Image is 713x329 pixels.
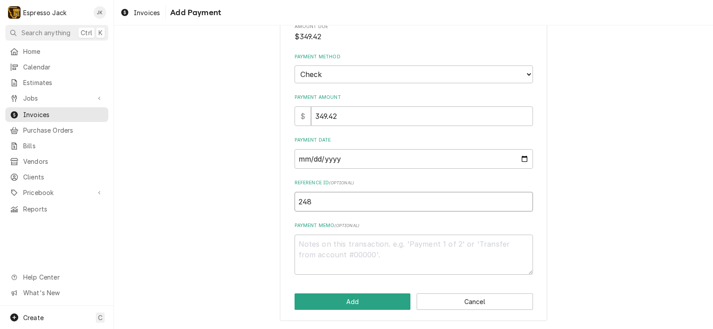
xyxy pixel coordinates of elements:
span: ( optional ) [329,180,354,185]
span: Help Center [23,272,103,282]
button: Add [295,293,411,310]
a: Estimates [5,75,108,90]
a: Clients [5,170,108,184]
span: Amount Due [295,23,533,30]
span: $349.42 [295,32,322,41]
span: Home [23,47,104,56]
div: Jack Kehoe's Avatar [94,6,106,19]
span: Ctrl [81,28,92,37]
a: Go to Pricebook [5,185,108,200]
a: Invoices [117,5,164,20]
button: Search anythingCtrlK [5,25,108,41]
div: Payment Method [295,53,533,83]
span: Reports [23,204,104,214]
span: Create [23,314,44,321]
label: Reference ID [295,179,533,187]
a: Purchase Orders [5,123,108,138]
span: Bills [23,141,104,150]
a: Go to What's New [5,285,108,300]
a: Bills [5,138,108,153]
div: Espresso Jack's Avatar [8,6,20,19]
div: Button Group Row [295,293,533,310]
label: Payment Date [295,137,533,144]
input: yyyy-mm-dd [295,149,533,169]
div: $ [295,106,311,126]
span: K [98,28,102,37]
span: Jobs [23,93,90,103]
span: Calendar [23,62,104,72]
div: Payment Amount [295,94,533,126]
span: Estimates [23,78,104,87]
a: Calendar [5,60,108,74]
span: Amount Due [295,32,533,42]
span: Pricebook [23,188,90,197]
span: C [98,313,102,322]
span: Vendors [23,157,104,166]
span: Search anything [21,28,70,37]
label: Payment Method [295,53,533,61]
button: Cancel [417,293,533,310]
div: Invoice Payment Create/Update Form [295,1,533,275]
span: Invoices [134,8,160,17]
div: Reference ID [295,179,533,211]
div: Button Group [295,293,533,310]
div: Espresso Jack [23,8,66,17]
a: Vendors [5,154,108,169]
span: Add Payment [168,7,221,19]
label: Payment Memo [295,222,533,229]
div: JK [94,6,106,19]
a: Reports [5,202,108,216]
a: Go to Jobs [5,91,108,106]
span: ( optional ) [334,223,359,228]
span: Invoices [23,110,104,119]
span: What's New [23,288,103,297]
a: Invoices [5,107,108,122]
a: Home [5,44,108,59]
span: Purchase Orders [23,126,104,135]
label: Payment Amount [295,94,533,101]
div: Payment Memo [295,222,533,274]
span: Clients [23,172,104,182]
div: E [8,6,20,19]
div: Amount Due [295,23,533,42]
a: Go to Help Center [5,270,108,284]
div: Payment Date [295,137,533,168]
